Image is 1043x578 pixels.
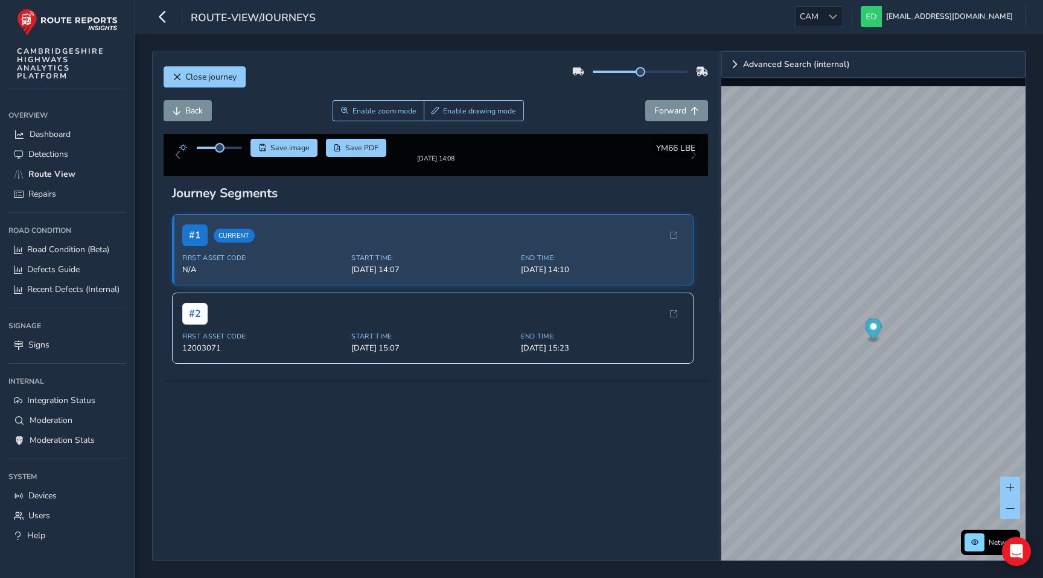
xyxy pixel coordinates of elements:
span: Signs [28,339,49,351]
span: N/A [182,274,345,285]
span: Help [27,530,45,541]
a: Expand [721,51,1025,78]
a: Moderation Stats [8,430,126,450]
div: [DATE] 14:08 [399,164,473,173]
span: Close journey [185,71,237,83]
span: 12003071 [182,352,345,363]
span: [DATE] 15:07 [351,352,514,363]
div: Internal [8,372,126,390]
div: Road Condition [8,221,126,240]
span: Route View [28,168,75,180]
a: Dashboard [8,124,126,144]
a: Users [8,506,126,526]
img: diamond-layout [861,6,882,27]
a: Repairs [8,184,126,204]
a: Road Condition (Beta) [8,240,126,259]
a: Recent Defects (Internal) [8,279,126,299]
span: [DATE] 15:23 [521,352,683,363]
a: Devices [8,486,126,506]
span: [DATE] 14:07 [351,274,514,285]
div: System [8,468,126,486]
span: Road Condition (Beta) [27,244,109,255]
img: Thumbnail frame [399,152,473,164]
button: [EMAIL_ADDRESS][DOMAIN_NAME] [861,6,1017,27]
span: CAM [796,7,823,27]
a: Detections [8,144,126,164]
button: Forward [645,100,708,121]
a: Defects Guide [8,259,126,279]
span: # 2 [182,313,208,334]
span: Advanced Search (internal) [743,60,850,69]
button: Zoom [333,100,424,121]
span: CAMBRIDGESHIRE HIGHWAYS ANALYTICS PLATFORM [17,47,104,80]
div: Map marker [865,319,881,343]
span: End Time: [521,341,683,351]
span: Integration Status [27,395,95,406]
span: Dashboard [30,129,71,140]
span: Defects Guide [27,264,80,275]
div: Signage [8,317,126,335]
span: Enable zoom mode [352,106,416,116]
button: Close journey [164,66,246,87]
span: Back [185,105,203,116]
span: First Asset Code: [182,263,345,272]
div: Journey Segments [172,194,700,211]
span: Start Time: [351,263,514,272]
span: Devices [28,490,57,501]
span: Forward [654,105,686,116]
button: PDF [326,139,387,157]
span: Recent Defects (Internal) [27,284,120,295]
span: Users [28,510,50,521]
span: # 1 [182,234,208,256]
span: Repairs [28,188,56,200]
span: Save image [270,143,310,153]
div: Open Intercom Messenger [1002,537,1031,566]
span: Moderation Stats [30,434,95,446]
a: Route View [8,164,126,184]
div: Overview [8,106,126,124]
span: End Time: [521,263,683,272]
span: Save PDF [345,143,378,153]
button: Save [250,139,317,157]
img: rr logo [17,8,118,36]
a: Integration Status [8,390,126,410]
span: [EMAIL_ADDRESS][DOMAIN_NAME] [886,6,1013,27]
button: Draw [424,100,525,121]
span: route-view/journeys [191,10,316,27]
button: Back [164,100,212,121]
a: Help [8,526,126,545]
span: Network [989,538,1016,547]
span: YM66 LBE [656,142,695,154]
span: Moderation [30,414,72,426]
span: [DATE] 14:10 [521,274,683,285]
span: First Asset Code: [182,341,345,351]
span: Start Time: [351,341,514,351]
span: Current [214,238,255,252]
span: Enable drawing mode [443,106,516,116]
a: Moderation [8,410,126,430]
span: Detections [28,148,68,160]
a: Signs [8,335,126,355]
